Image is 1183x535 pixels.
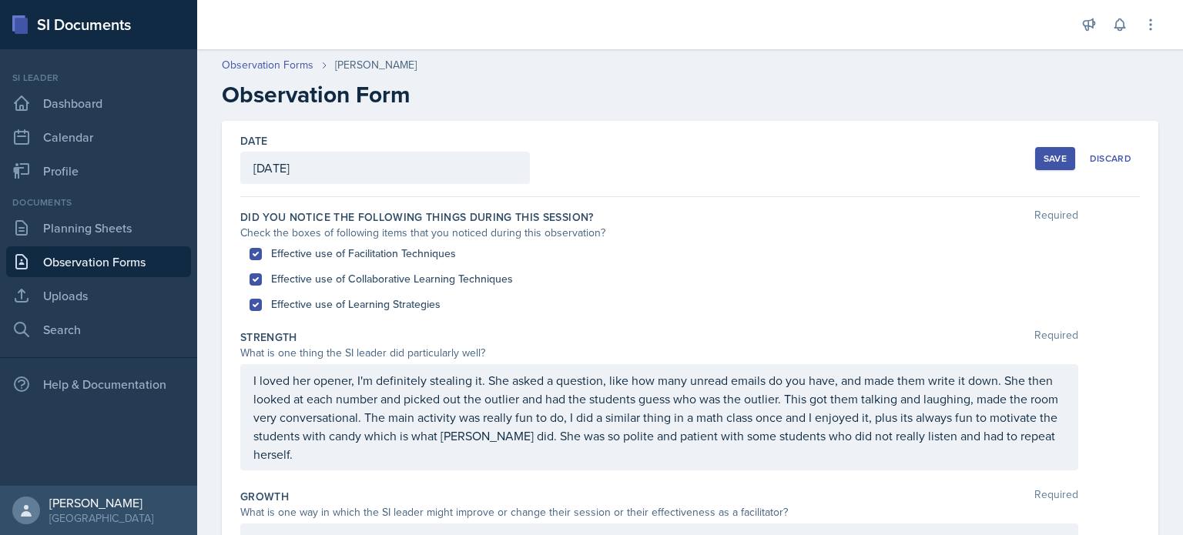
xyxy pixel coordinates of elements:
[1034,329,1078,345] span: Required
[240,329,297,345] label: Strength
[240,133,267,149] label: Date
[240,209,594,225] label: Did you notice the following things during this session?
[222,81,1158,109] h2: Observation Form
[6,122,191,152] a: Calendar
[1035,147,1075,170] button: Save
[335,57,417,73] div: [PERSON_NAME]
[240,504,1078,520] div: What is one way in which the SI leader might improve or change their session or their effectivene...
[240,489,289,504] label: Growth
[271,246,456,262] label: Effective use of Facilitation Techniques
[1034,209,1078,225] span: Required
[222,57,313,73] a: Observation Forms
[271,271,513,287] label: Effective use of Collaborative Learning Techniques
[271,296,441,313] label: Effective use of Learning Strategies
[6,369,191,400] div: Help & Documentation
[240,225,1078,241] div: Check the boxes of following items that you noticed during this observation?
[6,196,191,209] div: Documents
[1044,152,1067,165] div: Save
[6,314,191,345] a: Search
[253,371,1065,463] p: I loved her opener, I'm definitely stealing it. She asked a question, like how many unread emails...
[49,495,153,510] div: [PERSON_NAME]
[6,212,191,243] a: Planning Sheets
[49,510,153,526] div: [GEOGRAPHIC_DATA]
[1034,489,1078,504] span: Required
[1090,152,1131,165] div: Discard
[1081,147,1140,170] button: Discard
[6,71,191,85] div: Si leader
[6,246,191,277] a: Observation Forms
[6,280,191,311] a: Uploads
[240,345,1078,361] div: What is one thing the SI leader did particularly well?
[6,88,191,119] a: Dashboard
[6,155,191,186] a: Profile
